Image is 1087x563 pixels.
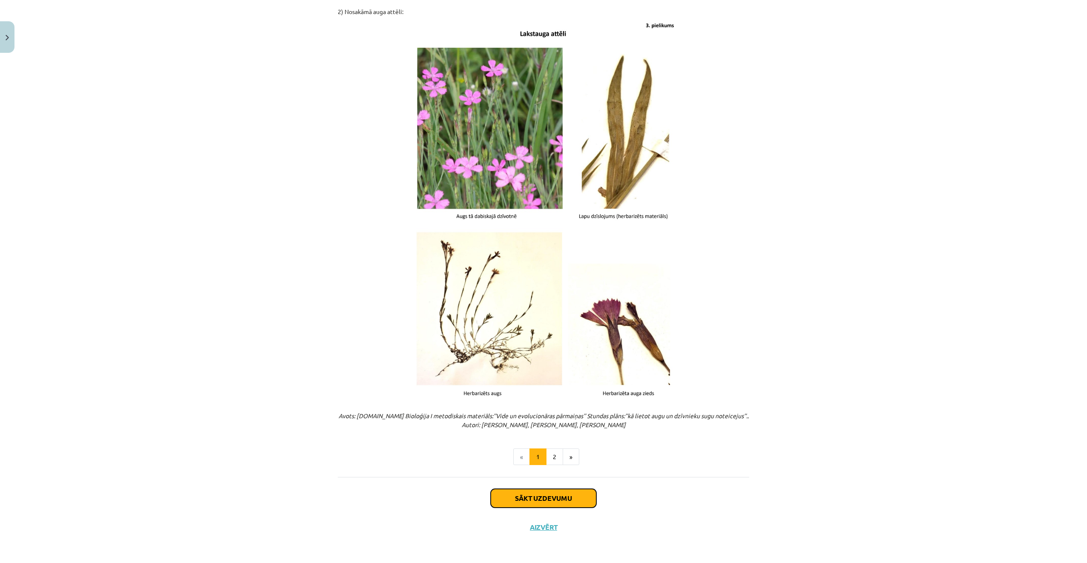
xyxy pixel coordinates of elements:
em: Avots: [DOMAIN_NAME] Bioloģija I metodiskais materiāls:’’Vide un evolucionāras pārmaiņas’’ Stunda... [339,412,749,428]
button: Sākt uzdevumu [491,489,596,508]
nav: Page navigation example [338,448,749,465]
button: 2 [546,448,563,465]
img: icon-close-lesson-0947bae3869378f0d4975bcd49f059093ad1ed9edebbc8119c70593378902aed.svg [6,35,9,40]
button: 1 [529,448,546,465]
button: Aizvērt [527,523,560,531]
button: » [563,448,579,465]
